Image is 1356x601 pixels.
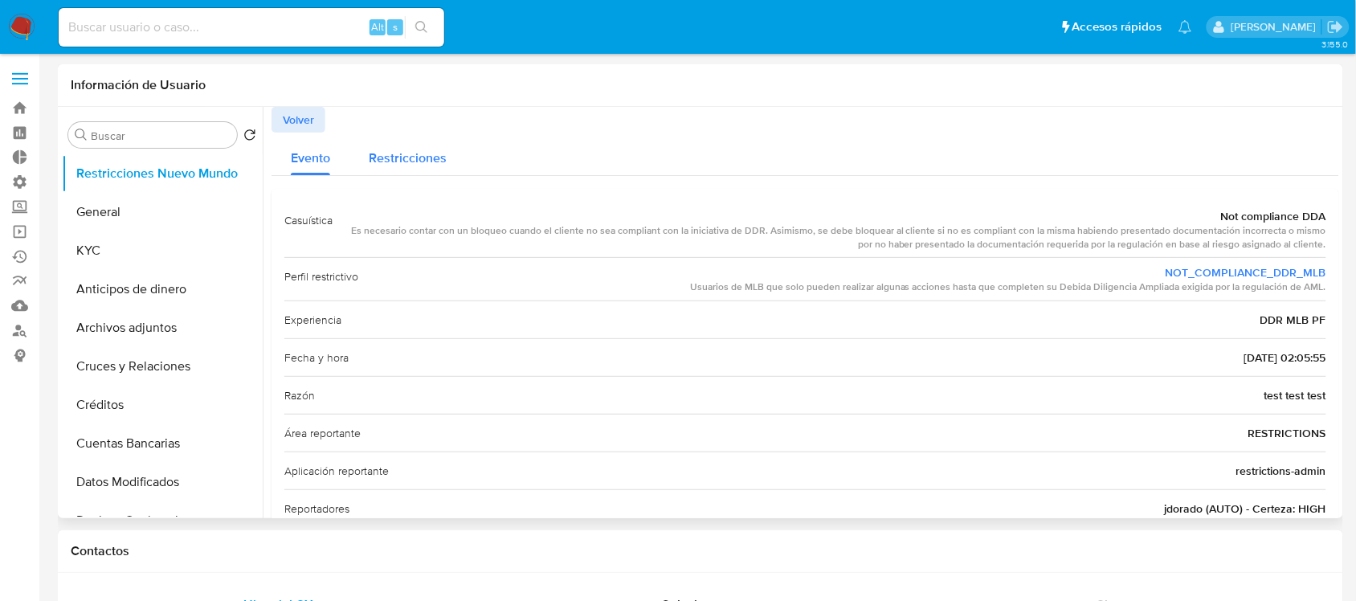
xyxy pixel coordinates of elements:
h1: Información de Usuario [71,77,206,93]
span: Alt [371,19,384,35]
input: Buscar [91,129,231,143]
button: search-icon [405,16,438,39]
button: Restricciones Nuevo Mundo [62,154,263,193]
button: Volver al orden por defecto [243,129,256,146]
button: Devices Geolocation [62,501,263,540]
button: Archivos adjuntos [62,309,263,347]
h1: Contactos [71,543,1330,559]
p: zoe.breuer@mercadolibre.com [1231,19,1321,35]
span: Accesos rápidos [1072,18,1162,35]
button: Cruces y Relaciones [62,347,263,386]
input: Buscar usuario o caso... [59,17,444,38]
a: Salir [1327,18,1344,35]
button: General [62,193,263,231]
button: Créditos [62,386,263,424]
button: Buscar [75,129,88,141]
span: s [393,19,398,35]
a: Notificaciones [1178,20,1192,34]
button: KYC [62,231,263,270]
button: Cuentas Bancarias [62,424,263,463]
button: Datos Modificados [62,463,263,501]
button: Anticipos de dinero [62,270,263,309]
